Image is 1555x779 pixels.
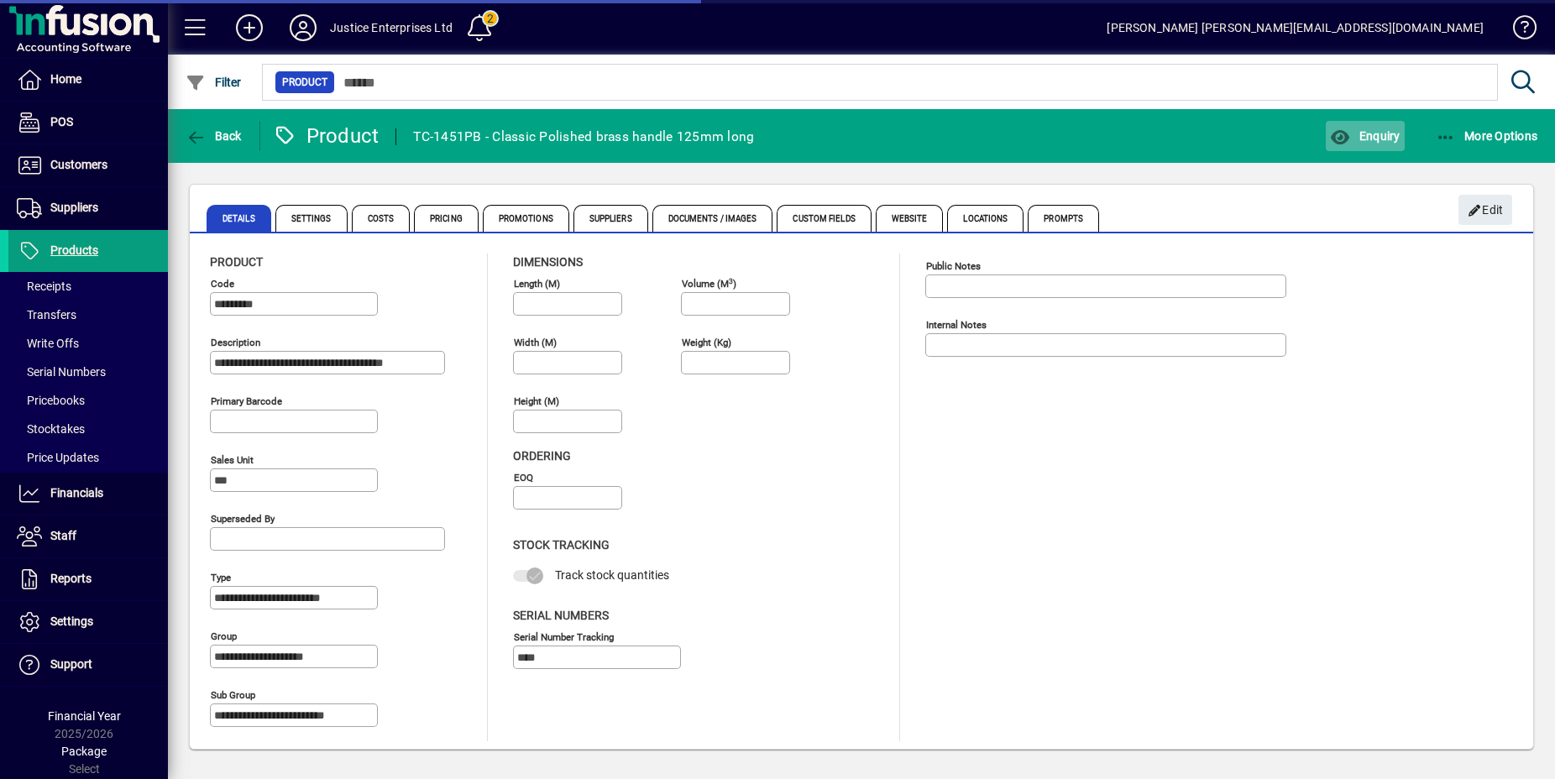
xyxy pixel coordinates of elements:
mat-label: Superseded by [211,513,275,525]
span: Track stock quantities [555,568,669,582]
div: TC-1451PB - Classic Polished brass handle 125mm long [413,123,754,150]
span: Products [50,243,98,257]
mat-label: Sales unit [211,454,254,466]
a: Stocktakes [8,415,168,443]
mat-label: Description [211,337,260,348]
span: Suppliers [50,201,98,214]
span: Transfers [17,308,76,322]
span: Suppliers [573,205,648,232]
button: Back [181,121,246,151]
span: Home [50,72,81,86]
span: Ordering [513,449,571,463]
span: Website [876,205,944,232]
mat-label: Group [211,630,237,642]
span: Stock Tracking [513,538,610,552]
sup: 3 [729,276,733,285]
button: Filter [181,67,246,97]
mat-label: Type [211,572,231,583]
mat-label: Weight (Kg) [682,337,731,348]
span: Dimensions [513,255,583,269]
span: Serial Numbers [513,609,609,622]
a: Settings [8,601,168,643]
a: Receipts [8,272,168,301]
span: Receipts [17,280,71,293]
app-page-header-button: Back [168,121,260,151]
div: Justice Enterprises Ltd [330,14,453,41]
span: Write Offs [17,337,79,350]
span: Enquiry [1330,129,1400,143]
mat-label: Volume (m ) [682,278,736,290]
button: Enquiry [1326,121,1404,151]
mat-label: Length (m) [514,278,560,290]
a: Write Offs [8,329,168,358]
a: Financials [8,473,168,515]
span: Reports [50,572,92,585]
span: Serial Numbers [17,365,106,379]
mat-label: EOQ [514,472,533,484]
mat-label: Width (m) [514,337,557,348]
a: Reports [8,558,168,600]
button: Profile [276,13,330,43]
span: Financial Year [48,709,121,723]
span: Back [186,129,242,143]
a: Serial Numbers [8,358,168,386]
button: More Options [1432,121,1542,151]
mat-label: Public Notes [926,260,981,272]
span: Documents / Images [652,205,773,232]
a: Transfers [8,301,168,329]
span: POS [50,115,73,128]
a: POS [8,102,168,144]
span: Details [207,205,271,232]
mat-label: Height (m) [514,395,559,407]
span: Pricing [414,205,479,232]
a: Knowledge Base [1500,3,1534,58]
a: Suppliers [8,187,168,229]
div: [PERSON_NAME] [PERSON_NAME][EMAIL_ADDRESS][DOMAIN_NAME] [1107,14,1484,41]
span: Edit [1468,196,1504,224]
mat-label: Primary barcode [211,395,282,407]
span: Costs [352,205,411,232]
span: Locations [947,205,1024,232]
span: Staff [50,529,76,542]
span: Product [282,74,327,91]
span: Product [210,255,263,269]
mat-label: Serial Number tracking [514,630,614,642]
span: Filter [186,76,242,89]
a: Price Updates [8,443,168,472]
a: Pricebooks [8,386,168,415]
span: Price Updates [17,451,99,464]
span: Stocktakes [17,422,85,436]
mat-label: Code [211,278,234,290]
span: Custom Fields [777,205,871,232]
a: Customers [8,144,168,186]
span: More Options [1436,129,1538,143]
span: Customers [50,158,107,171]
mat-label: Sub group [211,689,255,701]
a: Home [8,59,168,101]
button: Add [223,13,276,43]
span: Pricebooks [17,394,85,407]
span: Prompts [1028,205,1099,232]
span: Promotions [483,205,569,232]
a: Staff [8,515,168,557]
button: Edit [1458,195,1512,225]
span: Package [61,745,107,758]
span: Settings [275,205,348,232]
mat-label: Internal Notes [926,319,987,331]
a: Support [8,644,168,686]
span: Settings [50,614,93,628]
span: Support [50,657,92,671]
div: Product [273,123,380,149]
span: Financials [50,486,103,499]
